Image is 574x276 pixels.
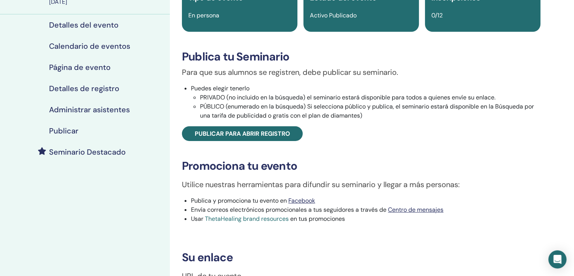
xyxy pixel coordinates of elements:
div: Open Intercom Messenger [548,250,566,268]
a: Facebook [288,197,315,205]
span: En persona [188,11,219,19]
h4: Publicar [49,126,78,135]
li: Envía correos electrónicos promocionales a tus seguidores a través de [191,205,540,214]
h4: Detalles del evento [49,20,118,29]
p: Para que sus alumnos se registren, debe publicar su seminario. [182,67,540,78]
h4: Detalles de registro [49,84,119,93]
span: Publicar para abrir registro [195,130,290,138]
span: 0/12 [431,11,443,19]
p: Utilice nuestras herramientas para difundir su seminario y llegar a más personas: [182,179,540,190]
li: Usar en tus promociones [191,214,540,223]
h4: Seminario Destacado [49,147,126,157]
li: PRIVADO (no incluido en la búsqueda) el seminario estará disponible para todos a quienes envíe su... [200,93,540,102]
a: ThetaHealing brand resources [205,215,289,223]
li: Puedes elegir tenerlo [191,84,540,120]
h3: Publica tu Seminario [182,50,540,64]
h4: Página de evento [49,63,111,72]
li: PÚBLICO (enumerado en la búsqueda) Si selecciona público y publica, el seminario estará disponibl... [200,102,540,120]
h4: Calendario de eventos [49,42,130,51]
h3: Su enlace [182,251,540,264]
li: Publica y promociona tu evento en [191,196,540,205]
h3: Promociona tu evento [182,159,540,173]
h4: Administrar asistentes [49,105,130,114]
span: Activo Publicado [310,11,357,19]
a: Centro de mensajes [388,206,443,214]
a: Publicar para abrir registro [182,126,303,141]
